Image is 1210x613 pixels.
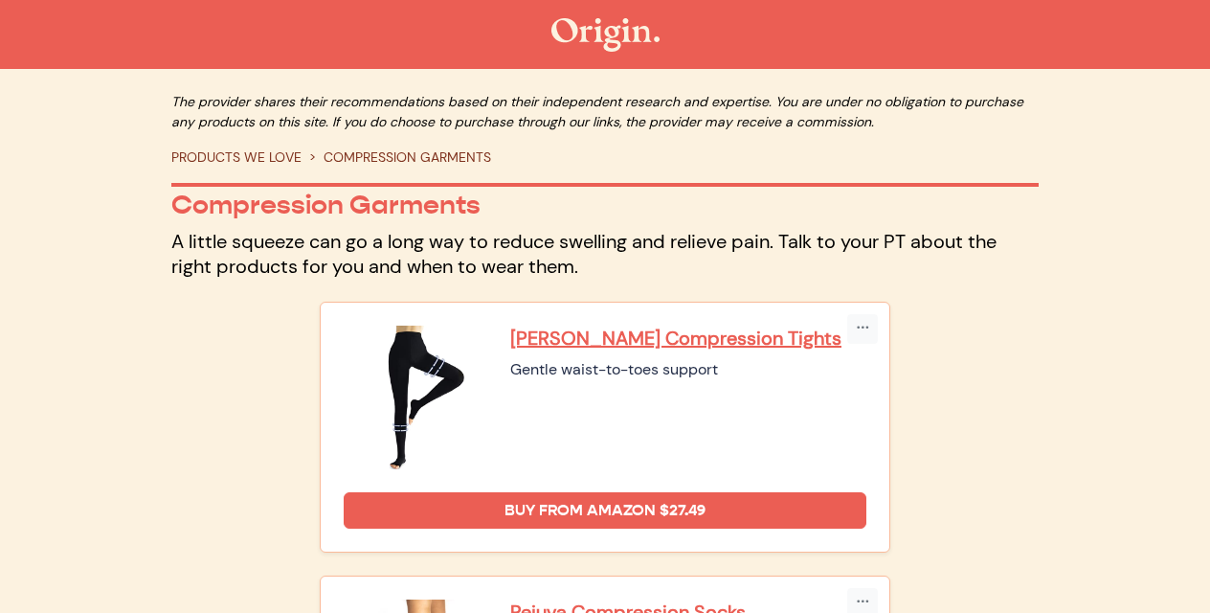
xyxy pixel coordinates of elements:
[344,326,487,469] img: Beister Compression Tights
[171,92,1039,132] p: The provider shares their recommendations based on their independent research and expertise. You ...
[344,492,866,529] a: Buy from Amazon $27.49
[302,148,491,168] li: COMPRESSION GARMENTS
[551,18,660,52] img: The Origin Shop
[171,189,1039,221] p: Compression Garments
[171,148,302,166] a: PRODUCTS WE LOVE
[510,358,866,381] div: Gentle waist-to-toes support
[510,326,866,351] a: [PERSON_NAME] Compression Tights
[171,229,1039,279] p: A little squeeze can go a long way to reduce swelling and relieve pain. Talk to your PT about the...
